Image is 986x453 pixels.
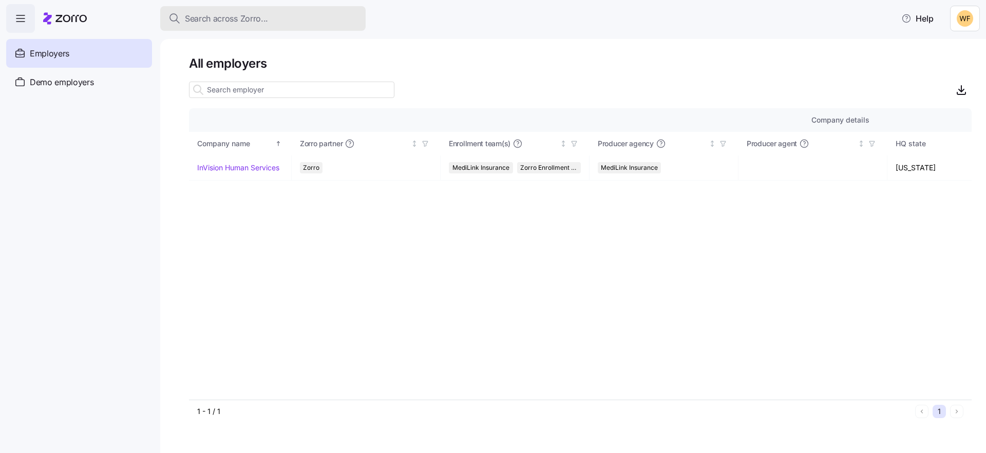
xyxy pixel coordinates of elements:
span: Help [901,12,934,25]
th: Zorro partnerNot sorted [292,132,441,155]
button: 1 [933,405,946,418]
div: Not sorted [709,140,716,147]
span: Producer agency [598,139,654,149]
span: MediLink Insurance [601,162,658,173]
span: Employers [30,47,69,60]
div: Sorted ascending [275,140,282,147]
span: Zorro partner [300,139,343,149]
a: Demo employers [6,68,152,96]
th: Enrollment team(s)Not sorted [441,132,590,155]
span: MediLink Insurance [452,162,509,173]
th: Producer agencyNot sorted [590,132,738,155]
div: Company name [197,138,273,149]
a: Employers [6,39,152,68]
div: 1 - 1 / 1 [197,406,911,417]
div: Not sorted [858,140,865,147]
span: Zorro Enrollment Team [520,162,578,173]
button: Search across Zorro... [160,6,366,31]
span: Producer agent [747,139,797,149]
img: 8adafdde462ffddea829e1adcd6b1844 [957,10,973,27]
a: InVision Human Services [197,163,279,173]
button: Previous page [915,405,928,418]
th: Company nameSorted ascending [189,132,292,155]
div: Not sorted [411,140,418,147]
span: Zorro [303,162,319,173]
button: Help [893,8,942,29]
button: Next page [950,405,963,418]
h1: All employers [189,55,972,71]
input: Search employer [189,82,394,98]
th: Producer agentNot sorted [738,132,887,155]
span: Enrollment team(s) [449,139,510,149]
span: Search across Zorro... [185,12,268,25]
span: Demo employers [30,76,94,89]
div: Not sorted [560,140,567,147]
